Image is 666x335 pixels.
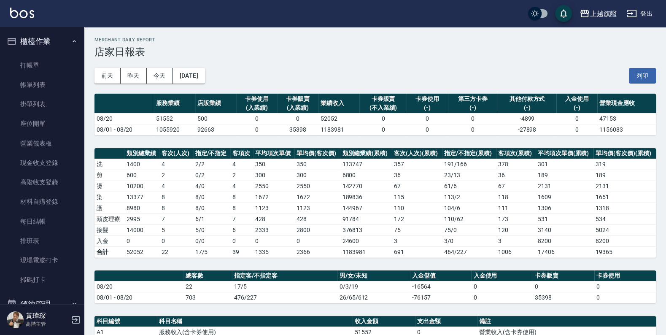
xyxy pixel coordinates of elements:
[442,235,496,246] td: 3 / 0
[94,94,656,135] table: a dense table
[593,159,656,170] td: 319
[340,159,392,170] td: 113747
[280,95,316,103] div: 卡券販賣
[442,181,496,192] td: 61 / 6
[593,224,656,235] td: 5024
[496,235,536,246] td: 3
[500,95,554,103] div: 其他付款方式
[147,68,173,84] button: 今天
[159,181,193,192] td: 4
[195,94,236,113] th: 店販業績
[124,170,159,181] td: 600
[94,235,124,246] td: 入金
[556,113,597,124] td: 0
[359,124,407,135] td: 0
[230,203,253,213] td: 8
[253,192,294,203] td: 1672
[159,224,193,235] td: 5
[498,113,556,124] td: -4899
[94,224,124,235] td: 接髮
[294,181,340,192] td: 2550
[593,181,656,192] td: 2131
[26,312,69,320] h5: 黃瑋琛
[471,292,533,303] td: 0
[410,270,472,281] th: 入金儲值
[558,103,595,112] div: (-)
[392,213,442,224] td: 172
[238,95,275,103] div: 卡券使用
[392,235,442,246] td: 3
[496,181,536,192] td: 67
[94,192,124,203] td: 染
[392,192,442,203] td: 115
[3,231,81,251] a: 排班表
[450,103,496,112] div: (-)
[340,192,392,203] td: 189836
[253,203,294,213] td: 1123
[253,235,294,246] td: 0
[230,246,253,257] td: 39
[3,153,81,173] a: 現金收支登錄
[294,224,340,235] td: 2800
[536,203,593,213] td: 1306
[593,213,656,224] td: 534
[392,224,442,235] td: 75
[496,148,536,159] th: 客項次(累積)
[94,37,656,43] h2: Merchant Daily Report
[159,170,193,181] td: 2
[124,213,159,224] td: 2995
[448,113,498,124] td: 0
[124,246,159,257] td: 52052
[94,292,183,303] td: 08/01 - 08/20
[159,192,193,203] td: 8
[173,68,205,84] button: [DATE]
[555,5,572,22] button: save
[294,246,340,257] td: 2366
[253,246,294,257] td: 1335
[294,170,340,181] td: 300
[232,281,337,292] td: 17/5
[496,213,536,224] td: 173
[340,148,392,159] th: 類別總業績(累積)
[253,213,294,224] td: 428
[294,203,340,213] td: 1123
[361,103,404,112] div: (不入業績)
[498,124,556,135] td: -27898
[477,316,656,327] th: 備註
[593,246,656,257] td: 19365
[536,224,593,235] td: 3140
[392,246,442,257] td: 691
[536,213,593,224] td: 531
[94,148,656,258] table: a dense table
[409,95,445,103] div: 卡券使用
[448,124,498,135] td: 0
[193,246,231,257] td: 17/5
[340,246,392,257] td: 1183981
[623,6,656,22] button: 登出
[7,311,24,328] img: Person
[533,281,594,292] td: 0
[278,113,318,124] td: 0
[442,170,496,181] td: 23 / 13
[230,148,253,159] th: 客項次
[193,235,231,246] td: 0 / 0
[294,235,340,246] td: 0
[533,270,594,281] th: 卡券販賣
[159,213,193,224] td: 7
[3,270,81,289] a: 掃碼打卡
[496,170,536,181] td: 36
[450,95,496,103] div: 第三方卡券
[193,170,231,181] td: 0 / 2
[193,159,231,170] td: 2 / 2
[3,75,81,95] a: 帳單列表
[230,235,253,246] td: 0
[496,203,536,213] td: 111
[94,68,121,84] button: 前天
[94,113,154,124] td: 08/20
[410,292,472,303] td: -76157
[94,281,183,292] td: 08/20
[593,192,656,203] td: 1651
[94,316,157,327] th: 科目編號
[193,181,231,192] td: 4 / 0
[340,213,392,224] td: 91784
